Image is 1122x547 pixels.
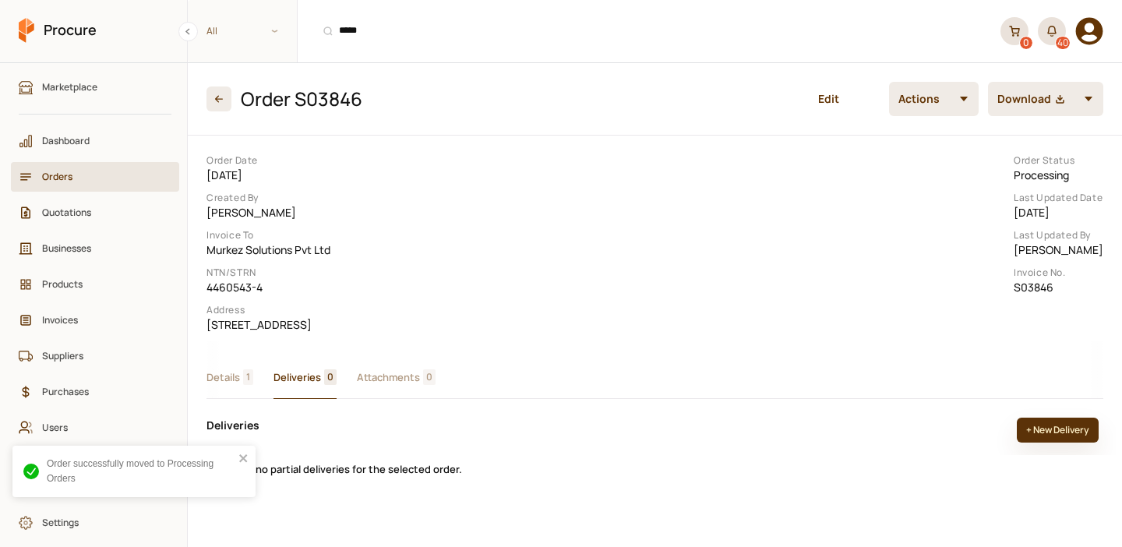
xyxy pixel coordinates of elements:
[11,126,179,156] a: Dashboard
[19,18,97,44] a: Procure
[324,369,337,385] span: 0
[11,72,179,102] a: Marketplace
[206,266,330,280] dt: NTN/STRN
[789,82,867,116] button: Edit
[206,280,330,295] dd: 4460543-4
[206,304,330,317] dt: Address
[1000,17,1028,45] a: 0
[206,23,217,38] span: All
[42,133,159,148] span: Dashboard
[206,242,330,257] dd: Murkez Solutions Pvt Ltd
[188,18,297,44] span: All
[11,234,179,263] a: Businesses
[997,91,1051,107] span: Download
[11,270,179,299] a: Products
[11,377,179,407] a: Purchases
[1014,266,1103,280] dt: Invoice No.
[1020,37,1032,49] div: 0
[1014,280,1103,295] dd: S03846
[42,79,159,94] span: Marketplace
[307,12,991,51] input: Products, Businesses, Users, Suppliers, Orders, and Purchases
[1014,229,1103,242] dt: Last Updated By
[243,369,253,385] span: 1
[42,312,159,327] span: Invoices
[1014,205,1103,220] dd: [DATE]
[1014,154,1103,168] dt: Order Status
[988,82,1074,116] button: Download
[206,317,330,332] dd: [STREET_ADDRESS]
[42,348,159,363] span: Suppliers
[11,198,179,228] a: Quotations
[206,369,240,386] span: Details
[1014,168,1103,182] dd: Processing
[11,413,179,443] a: Users
[206,192,330,205] dt: Created By
[11,508,179,538] a: Settings
[42,169,159,184] span: Orders
[42,241,159,256] span: Businesses
[206,154,330,168] dt: Order Date
[1038,17,1066,45] button: 40
[206,205,330,220] dd: [PERSON_NAME]
[238,452,249,468] button: close
[357,369,420,386] span: Attachments
[206,168,330,182] dd: [DATE]
[11,341,179,371] a: Suppliers
[273,369,321,386] span: Deliveries
[42,515,159,530] span: Settings
[42,384,159,399] span: Purchases
[11,162,179,192] a: Orders
[42,277,159,291] span: Products
[206,461,1103,478] p: There are no partial deliveries for the selected order.
[47,457,234,486] div: Order successfully moved to Processing Orders
[42,205,159,220] span: Quotations
[11,305,179,335] a: Invoices
[44,20,97,40] span: Procure
[1017,418,1099,443] button: + New Delivery
[206,418,1004,433] h3: Deliveries
[423,369,436,385] span: 0
[1056,37,1070,49] div: 40
[206,229,330,242] dt: Invoice To
[42,420,159,435] span: Users
[1014,192,1103,205] dt: Last Updated Date
[241,86,362,112] h2: Order S03846
[1014,242,1103,257] dd: [PERSON_NAME]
